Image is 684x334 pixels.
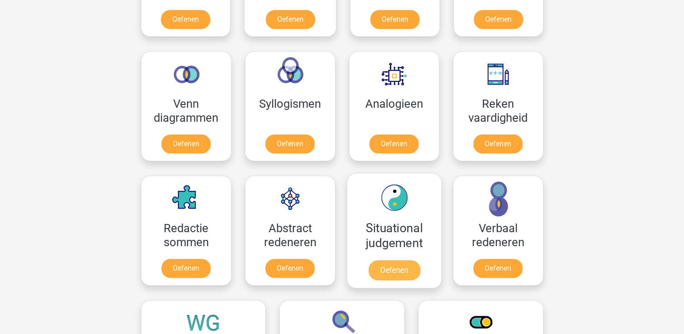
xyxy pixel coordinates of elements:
a: Oefenen [265,259,315,278]
a: Oefenen [369,134,419,153]
a: Oefenen [161,10,210,29]
a: Oefenen [473,259,523,278]
a: Oefenen [161,259,211,278]
a: Oefenen [474,10,523,29]
a: Oefenen [161,134,211,153]
a: Oefenen [370,10,420,29]
a: Oefenen [473,134,523,153]
a: Oefenen [266,10,315,29]
a: Oefenen [265,134,315,153]
a: Oefenen [368,260,420,280]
